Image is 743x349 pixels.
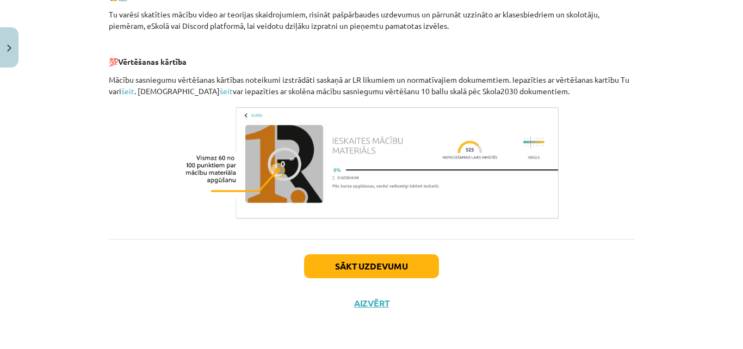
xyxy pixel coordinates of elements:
[7,45,11,52] img: icon-close-lesson-0947bae3869378f0d4975bcd49f059093ad1ed9edebbc8119c70593378902aed.svg
[118,57,187,66] b: Vērtēšanas kārtība
[304,254,439,278] button: Sākt uzdevumu
[109,9,634,32] p: Tu varēsi skatīties mācību video ar teorijas skaidrojumiem, risināt pašpārbaudes uzdevumus un pār...
[351,298,392,309] button: Aizvērt
[121,86,134,96] a: šeit
[109,56,634,68] p: 💯
[109,74,634,97] p: Mācību sasniegumu vērtēšanas kārtības noteikumi izstrādāti saskaņā ar LR likumiem un normatīvajie...
[220,86,233,96] a: šeit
